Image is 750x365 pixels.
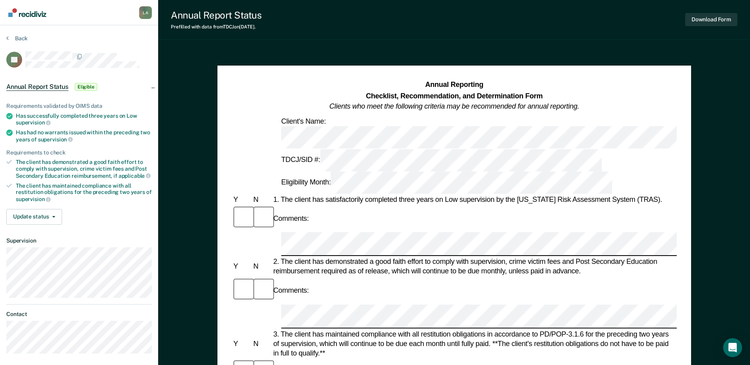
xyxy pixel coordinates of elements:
[6,237,152,244] dt: Supervision
[171,9,261,21] div: Annual Report Status
[16,159,152,179] div: The client has demonstrated a good faith effort to comply with supervision, crime victim fees and...
[232,195,251,204] div: Y
[75,83,97,91] span: Eligible
[272,195,677,204] div: 1. The client has satisfactorily completed three years on Low supervision by the [US_STATE] Risk ...
[232,339,251,348] div: Y
[232,262,251,271] div: Y
[251,195,271,204] div: N
[16,113,152,126] div: Has successfully completed three years on Low
[366,92,542,100] strong: Checklist, Recommendation, and Determination Form
[171,24,261,30] div: Prefilled with data from TDCJ on [DATE] .
[280,149,603,171] div: TDCJ/SID #:
[425,81,483,89] strong: Annual Reporting
[16,119,51,126] span: supervision
[16,182,152,203] div: The client has maintained compliance with all restitution obligations for the preceding two years of
[6,35,28,42] button: Back
[272,214,310,223] div: Comments:
[6,311,152,318] dt: Contact
[139,6,152,19] div: L A
[16,196,51,202] span: supervision
[685,13,737,26] button: Download Form
[280,171,614,194] div: Eligibility Month:
[723,338,742,357] div: Open Intercom Messenger
[119,173,151,179] span: applicable
[329,102,579,110] em: Clients who meet the following criteria may be recommended for annual reporting.
[38,136,73,143] span: supervision
[6,103,152,109] div: Requirements validated by OIMS data
[6,149,152,156] div: Requirements to check
[8,8,46,17] img: Recidiviz
[6,209,62,225] button: Update status
[272,257,677,276] div: 2. The client has demonstrated a good faith effort to comply with supervision, crime victim fees ...
[272,329,677,358] div: 3. The client has maintained compliance with all restitution obligations in accordance to PD/POP-...
[251,339,271,348] div: N
[251,262,271,271] div: N
[139,6,152,19] button: Profile dropdown button
[272,286,310,295] div: Comments:
[16,129,152,143] div: Has had no warrants issued within the preceding two years of
[6,83,68,91] span: Annual Report Status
